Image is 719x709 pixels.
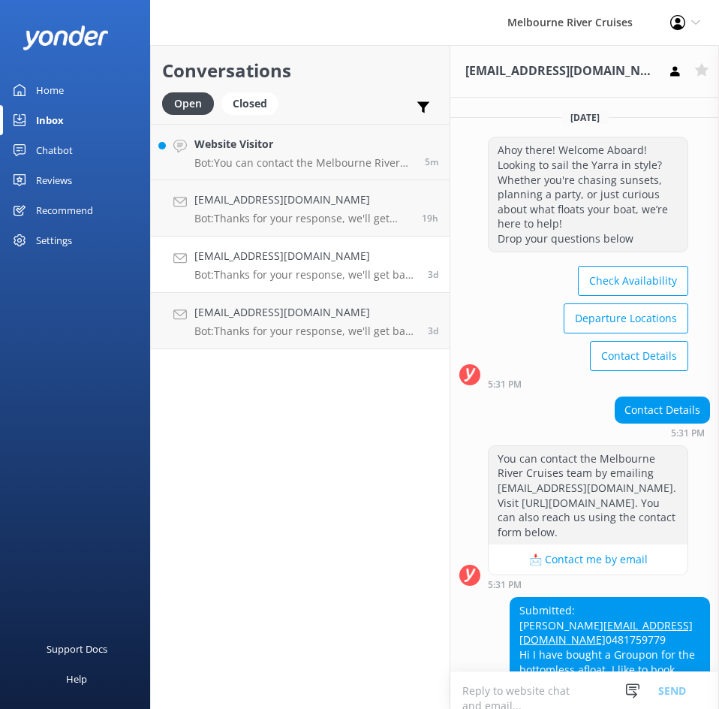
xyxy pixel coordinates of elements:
button: 📩 Contact me by email [489,545,687,575]
span: [DATE] [561,111,609,124]
div: Oct 02 2025 05:31pm (UTC +11:00) Australia/Sydney [615,427,710,438]
div: Reviews [36,165,72,195]
a: Open [162,95,221,111]
h4: [EMAIL_ADDRESS][DOMAIN_NAME] [194,248,417,264]
button: Check Availability [578,266,688,296]
div: Oct 02 2025 05:31pm (UTC +11:00) Australia/Sydney [488,579,688,590]
div: Support Docs [47,634,107,664]
div: Inbox [36,105,64,135]
a: [EMAIL_ADDRESS][DOMAIN_NAME]Bot:Thanks for your response, we'll get back to you as soon as we can... [151,180,450,237]
div: Help [66,664,87,694]
span: Oct 06 2025 11:46am (UTC +11:00) Australia/Sydney [425,155,438,168]
p: Bot: You can contact the Melbourne River Cruises team by emailing [EMAIL_ADDRESS][DOMAIN_NAME]. V... [194,156,414,170]
a: [EMAIL_ADDRESS][DOMAIN_NAME]Bot:Thanks for your response, we'll get back to you as soon as we can... [151,293,450,349]
a: [EMAIL_ADDRESS][DOMAIN_NAME] [519,618,693,647]
div: Contact Details [615,397,709,423]
a: [EMAIL_ADDRESS][DOMAIN_NAME]Bot:Thanks for your response, we'll get back to you as soon as we can... [151,237,450,293]
h4: [EMAIL_ADDRESS][DOMAIN_NAME] [194,304,417,321]
div: Recommend [36,195,93,225]
div: Ahoy there! Welcome Aboard! Looking to sail the Yarra in style? Whether you're chasing sunsets, p... [489,137,687,251]
div: Chatbot [36,135,73,165]
span: Oct 02 2025 05:33pm (UTC +11:00) Australia/Sydney [428,268,438,281]
h2: Conversations [162,56,438,85]
strong: 5:31 PM [671,429,705,438]
button: Contact Details [590,341,688,371]
span: Oct 05 2025 04:30pm (UTC +11:00) Australia/Sydney [422,212,438,225]
a: Website VisitorBot:You can contact the Melbourne River Cruises team by emailing [EMAIL_ADDRESS][D... [151,124,450,180]
h4: [EMAIL_ADDRESS][DOMAIN_NAME] [194,192,411,208]
div: Oct 02 2025 05:31pm (UTC +11:00) Australia/Sydney [488,379,688,389]
p: Bot: Thanks for your response, we'll get back to you as soon as we can during opening hours. [194,324,417,338]
button: Departure Locations [564,303,688,333]
p: Bot: Thanks for your response, we'll get back to you as soon as we can during opening hours. [194,212,411,225]
div: Settings [36,225,72,255]
h4: Website Visitor [194,136,414,152]
div: Closed [221,92,278,115]
p: Bot: Thanks for your response, we'll get back to you as soon as we can during opening hours. [194,268,417,282]
h3: [EMAIL_ADDRESS][DOMAIN_NAME] [465,62,656,81]
img: yonder-white-logo.png [23,26,109,50]
div: Home [36,75,64,105]
span: Oct 02 2025 05:12pm (UTC +11:00) Australia/Sydney [428,324,438,337]
a: Closed [221,95,286,111]
div: You can contact the Melbourne River Cruises team by emailing [EMAIL_ADDRESS][DOMAIN_NAME]. Visit ... [489,446,687,545]
div: Open [162,92,214,115]
strong: 5:31 PM [488,380,522,389]
strong: 5:31 PM [488,581,522,590]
